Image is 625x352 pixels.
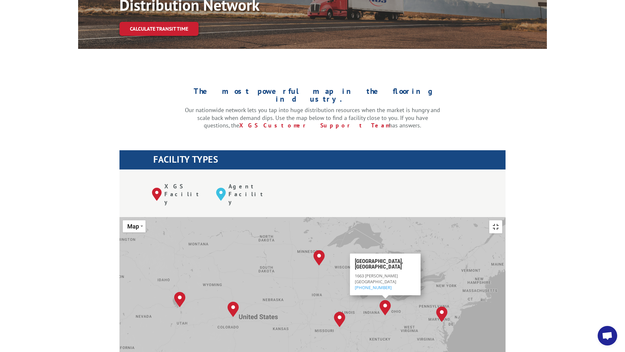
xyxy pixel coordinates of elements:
h1: FACILITY TYPES [153,155,506,167]
h1: The most powerful map in the flooring industry. [185,87,440,106]
button: Toggle fullscreen view [489,220,502,233]
p: 1663 [PERSON_NAME] [GEOGRAPHIC_DATA] [355,272,416,290]
span: Close [413,256,418,260]
div: St. Louis, MO [334,312,345,327]
div: Dayton, OH [380,300,391,315]
button: Change map style [123,220,146,232]
div: Open chat [598,326,617,345]
span: Map [127,223,139,230]
p: Our nationwide network lets you tap into huge distribution resources when the market is hungry an... [185,106,440,129]
div: Chicago, IL [353,280,364,296]
div: Baltimore, MD [436,306,448,322]
a: XGS Customer Support Team [239,122,389,129]
div: Salt Lake City, UT [174,292,186,307]
h3: [GEOGRAPHIC_DATA], [GEOGRAPHIC_DATA] [355,258,416,272]
p: XGS Facility [164,183,206,206]
div: Denver, CO [228,301,239,317]
a: Calculate transit time [119,22,199,36]
p: Agent Facility [229,183,271,206]
a: [PHONE_NUMBER] [355,285,392,290]
div: Minneapolis, MN [313,250,325,266]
